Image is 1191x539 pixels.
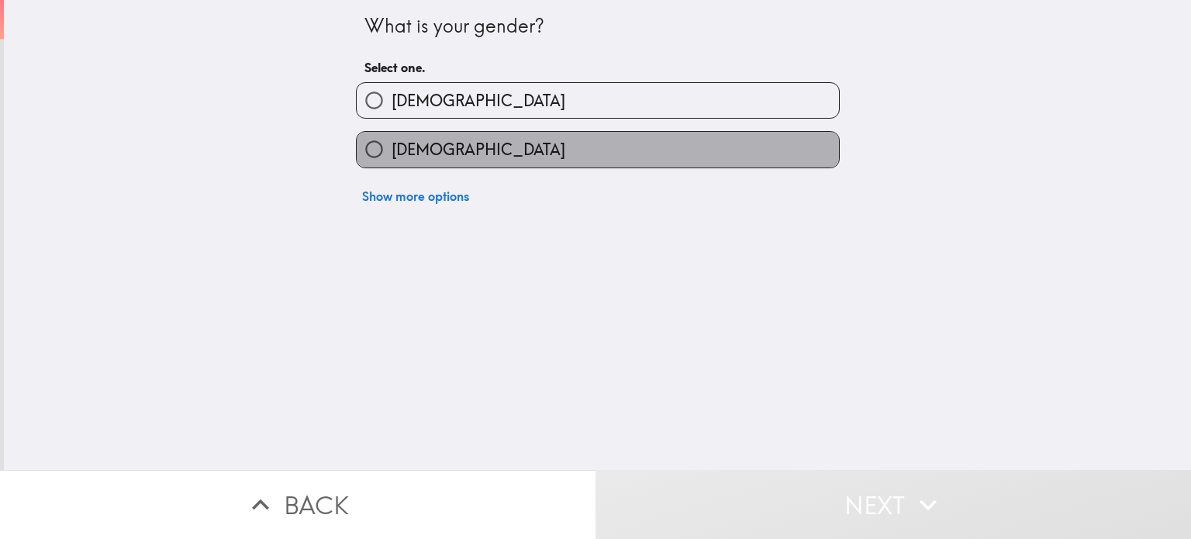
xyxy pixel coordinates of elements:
[356,181,475,212] button: Show more options
[392,90,565,112] span: [DEMOGRAPHIC_DATA]
[357,83,839,118] button: [DEMOGRAPHIC_DATA]
[364,59,831,76] h6: Select one.
[392,139,565,161] span: [DEMOGRAPHIC_DATA]
[595,470,1191,539] button: Next
[364,13,831,40] div: What is your gender?
[357,132,839,167] button: [DEMOGRAPHIC_DATA]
